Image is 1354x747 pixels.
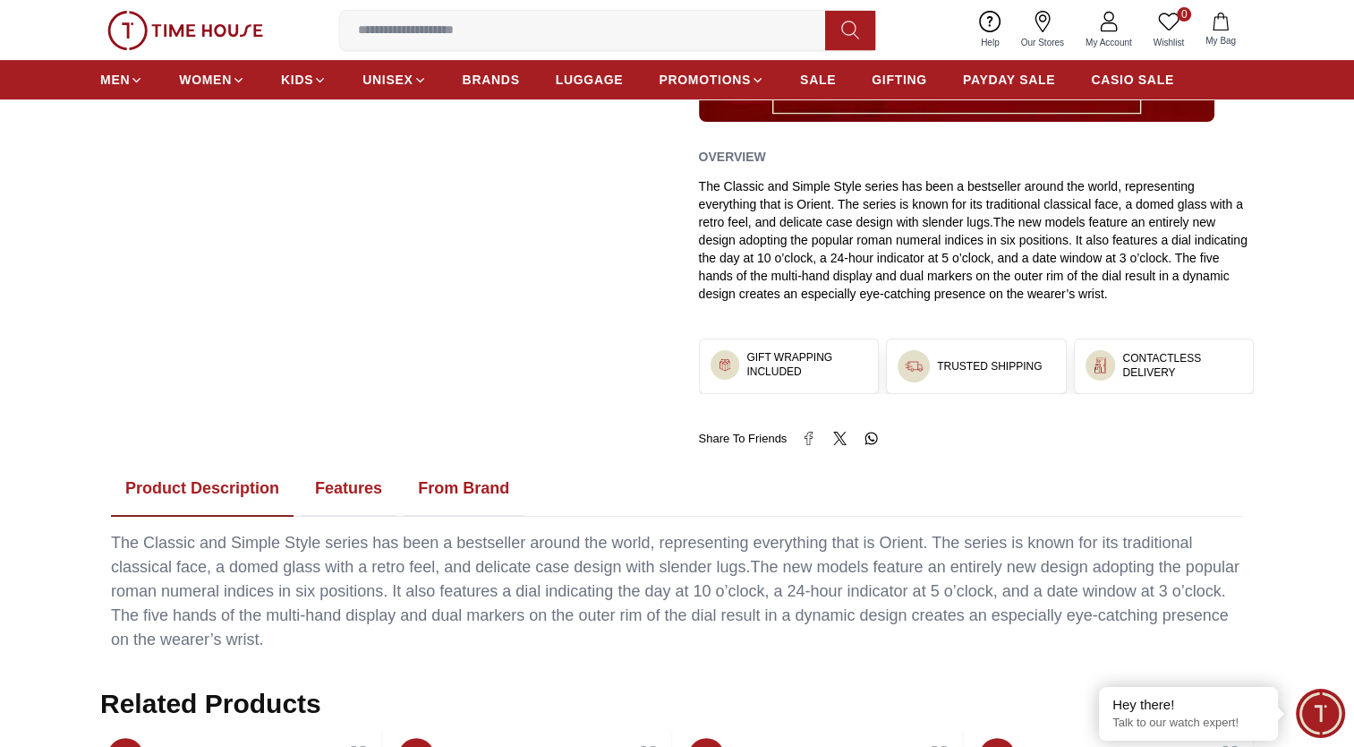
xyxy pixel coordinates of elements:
[463,64,520,96] a: BRANDS
[905,357,923,375] img: ...
[179,71,232,89] span: WOMEN
[404,461,524,517] button: From Brand
[301,461,396,517] button: Features
[362,64,426,96] a: UNISEX
[100,64,143,96] a: MEN
[100,688,321,720] h2: Related Products
[1091,64,1174,96] a: CASIO SALE
[800,71,836,89] span: SALE
[1122,351,1242,380] h3: CONTACTLESS DELIVERY
[556,71,624,89] span: LUGGAGE
[800,64,836,96] a: SALE
[1014,36,1071,49] span: Our Stores
[970,7,1010,53] a: Help
[1091,71,1174,89] span: CASIO SALE
[1078,36,1139,49] span: My Account
[963,71,1055,89] span: PAYDAY SALE
[1010,7,1075,53] a: Our Stores
[281,64,327,96] a: KIDS
[1143,7,1195,53] a: 0Wishlist
[556,64,624,96] a: LUGGAGE
[963,64,1055,96] a: PAYDAY SALE
[872,71,927,89] span: GIFTING
[111,461,294,517] button: Product Description
[699,430,788,448] span: Share To Friends
[179,64,245,96] a: WOMEN
[659,64,764,96] a: PROMOTIONS
[746,350,867,379] h3: GIFT WRAPPING INCLUDED
[1112,696,1265,714] div: Hey there!
[718,357,733,373] img: ...
[1146,36,1191,49] span: Wishlist
[974,36,1007,49] span: Help
[1112,716,1265,731] p: Talk to our watch expert!
[100,71,130,89] span: MEN
[107,11,263,50] img: ...
[659,71,751,89] span: PROMOTIONS
[872,64,927,96] a: GIFTING
[111,531,1243,652] div: The Classic and Simple Style series has been a bestseller around the world, representing everythi...
[281,71,313,89] span: KIDS
[699,143,766,170] h2: Overview
[362,71,413,89] span: UNISEX
[463,71,520,89] span: BRANDS
[937,359,1042,373] h3: TRUSTED SHIPPING
[1296,689,1345,738] div: Chat Widget
[1093,357,1109,373] img: ...
[1177,7,1191,21] span: 0
[699,177,1255,303] div: The Classic and Simple Style series has been a bestseller around the world, representing everythi...
[1195,9,1247,51] button: My Bag
[1198,34,1243,47] span: My Bag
